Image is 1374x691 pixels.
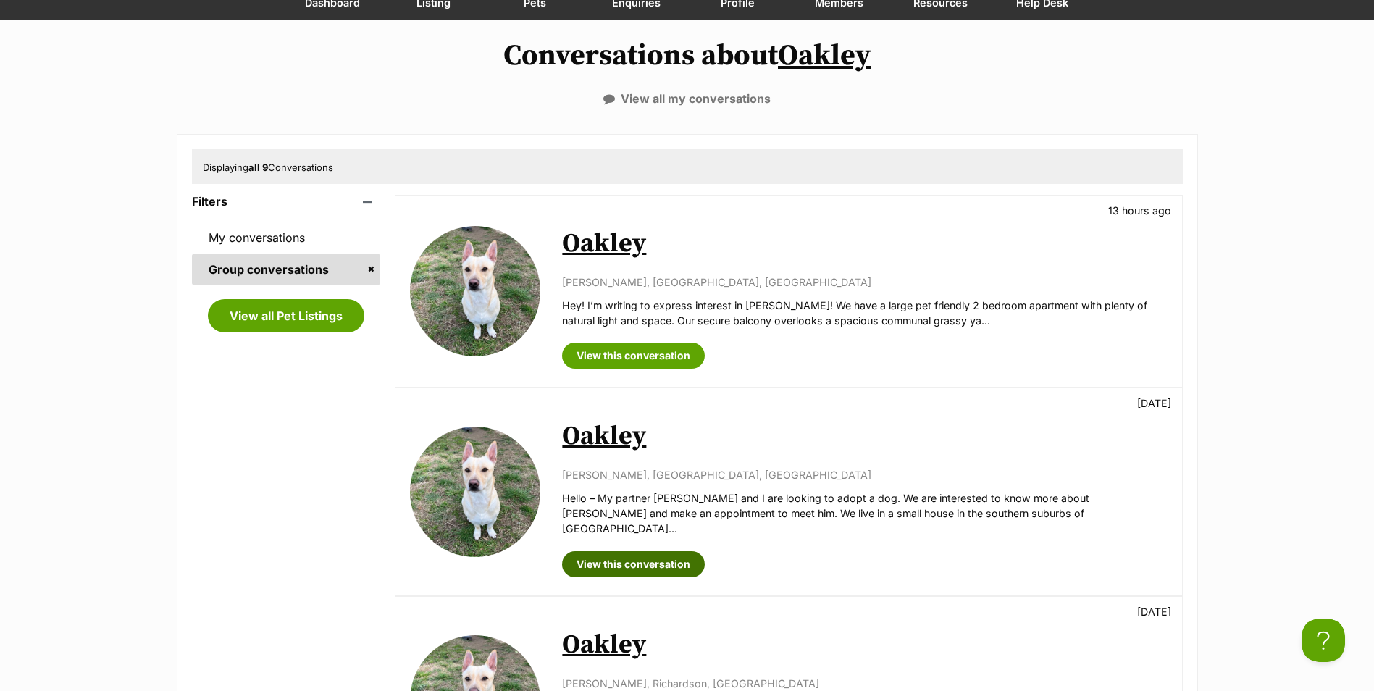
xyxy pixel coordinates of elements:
a: View all Pet Listings [208,299,364,332]
a: Oakley [562,420,646,453]
img: Oakley [410,226,540,356]
a: Oakley [562,227,646,260]
iframe: Help Scout Beacon - Open [1302,619,1345,662]
a: View this conversation [562,551,705,577]
p: Hey! I’m writing to express interest in [PERSON_NAME]! We have a large pet friendly 2 bedroom apa... [562,298,1167,329]
p: Hello – My partner [PERSON_NAME] and I are looking to adopt a dog. We are interested to know more... [562,490,1167,537]
a: Oakley [778,38,871,74]
header: Filters [192,195,381,208]
a: Oakley [562,629,646,661]
a: View this conversation [562,343,705,369]
p: [PERSON_NAME], [GEOGRAPHIC_DATA], [GEOGRAPHIC_DATA] [562,467,1167,482]
p: [DATE] [1137,395,1171,411]
a: View all my conversations [603,92,771,105]
a: Group conversations [192,254,381,285]
p: [PERSON_NAME], Richardson, [GEOGRAPHIC_DATA] [562,676,1167,691]
span: Displaying Conversations [203,162,333,173]
p: [DATE] [1137,604,1171,619]
p: 13 hours ago [1108,203,1171,218]
img: Oakley [410,427,540,557]
strong: all 9 [248,162,268,173]
p: [PERSON_NAME], [GEOGRAPHIC_DATA], [GEOGRAPHIC_DATA] [562,275,1167,290]
a: My conversations [192,222,381,253]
